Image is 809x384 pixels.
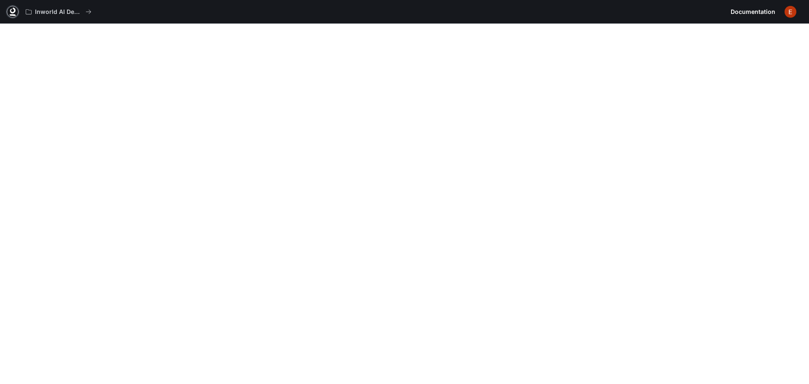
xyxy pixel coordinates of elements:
[785,6,796,18] img: User avatar
[731,7,775,17] span: Documentation
[35,8,82,16] p: Inworld AI Demos
[782,3,799,20] button: User avatar
[22,3,95,20] button: All workspaces
[727,3,779,20] a: Documentation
